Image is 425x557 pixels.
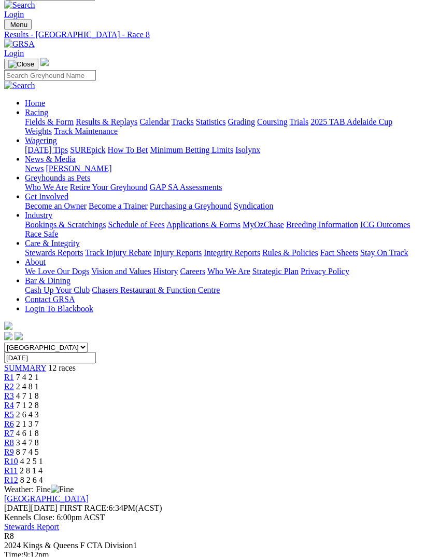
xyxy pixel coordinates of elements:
[25,155,76,164] a: News & Media
[46,164,111,173] a: [PERSON_NAME]
[25,164,44,173] a: News
[16,438,39,447] span: 3 4 7 8
[25,183,68,192] a: Who We Are
[4,429,14,438] a: R7
[60,504,108,512] span: FIRST RACE:
[16,410,39,419] span: 2 6 4 3
[10,21,27,29] span: Menu
[25,145,68,154] a: [DATE] Tips
[25,267,421,276] div: About
[108,220,164,229] a: Schedule of Fees
[196,117,226,126] a: Statistics
[4,532,14,540] span: R8
[4,382,14,391] span: R2
[4,363,46,372] a: SUMMARY
[180,267,205,276] a: Careers
[4,504,31,512] span: [DATE]
[4,485,74,494] span: Weather: Fine
[25,220,421,239] div: Industry
[25,257,46,266] a: About
[25,229,58,238] a: Race Safe
[4,476,18,484] a: R12
[4,513,421,522] div: Kennels Close: 6:00pm ACST
[25,220,106,229] a: Bookings & Scratchings
[4,541,421,550] div: 2024 Kings & Queens F CTA Division1
[25,117,421,136] div: Racing
[4,391,14,400] span: R3
[4,447,14,456] a: R9
[25,276,70,285] a: Bar & Dining
[85,248,151,257] a: Track Injury Rebate
[60,504,162,512] span: 6:34PM(ACST)
[4,1,35,10] img: Search
[310,117,392,126] a: 2025 TAB Adelaide Cup
[4,419,14,428] a: R6
[25,211,52,220] a: Industry
[4,494,89,503] a: [GEOGRAPHIC_DATA]
[166,220,240,229] a: Applications & Forms
[16,447,39,456] span: 8 7 4 5
[320,248,358,257] a: Fact Sheets
[4,410,14,419] a: R5
[4,10,24,19] a: Login
[150,145,233,154] a: Minimum Betting Limits
[25,201,87,210] a: Become an Owner
[25,286,421,295] div: Bar & Dining
[4,401,14,410] a: R4
[257,117,288,126] a: Coursing
[4,352,96,363] input: Select date
[360,248,408,257] a: Stay On Track
[4,438,14,447] span: R8
[204,248,260,257] a: Integrity Reports
[139,117,169,126] a: Calendar
[8,60,34,69] img: Close
[289,117,308,126] a: Trials
[4,457,18,466] a: R10
[4,19,32,30] button: Toggle navigation
[234,201,273,210] a: Syndication
[360,220,410,229] a: ICG Outcomes
[4,466,18,475] span: R11
[70,145,105,154] a: SUREpick
[4,332,12,341] img: facebook.svg
[4,49,24,58] a: Login
[228,117,255,126] a: Grading
[25,286,90,294] a: Cash Up Your Club
[51,485,74,494] img: Fine
[25,267,89,276] a: We Love Our Dogs
[150,183,222,192] a: GAP SA Assessments
[76,117,137,126] a: Results & Replays
[16,419,39,428] span: 2 1 3 7
[91,267,151,276] a: Vision and Values
[16,391,39,400] span: 4 7 1 8
[4,522,59,531] a: Stewards Report
[172,117,194,126] a: Tracks
[153,267,178,276] a: History
[25,127,52,135] a: Weights
[20,476,43,484] span: 8 2 6 4
[16,401,39,410] span: 7 1 2 8
[40,58,49,66] img: logo-grsa-white.png
[54,127,118,135] a: Track Maintenance
[25,248,421,257] div: Care & Integrity
[25,201,421,211] div: Get Involved
[16,429,39,438] span: 4 6 1 8
[25,99,45,107] a: Home
[25,304,93,313] a: Login To Blackbook
[4,30,421,39] a: Results - [GEOGRAPHIC_DATA] - Race 8
[4,322,12,330] img: logo-grsa-white.png
[153,248,202,257] a: Injury Reports
[15,332,23,341] img: twitter.svg
[25,183,421,192] div: Greyhounds as Pets
[20,466,42,475] span: 2 8 1 4
[252,267,299,276] a: Strategic Plan
[4,373,14,382] a: R1
[25,239,80,248] a: Care & Integrity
